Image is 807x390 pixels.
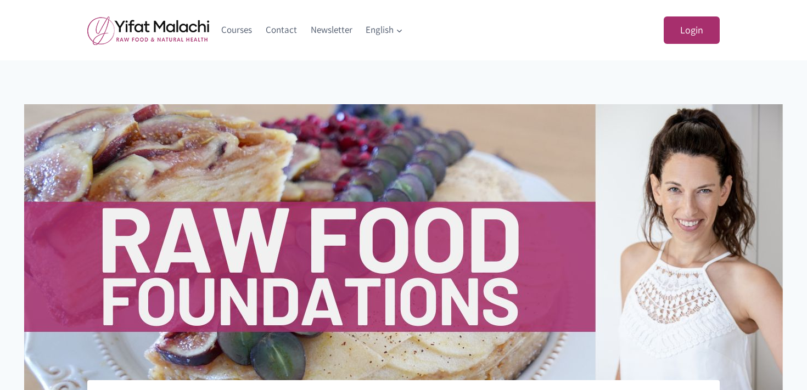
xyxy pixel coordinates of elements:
[366,22,403,37] span: English
[359,17,410,43] a: English
[215,17,410,43] nav: Primary Navigation
[664,16,720,44] a: Login
[215,17,259,43] a: Courses
[304,17,359,43] a: Newsletter
[259,17,304,43] a: Contact
[87,16,209,45] img: yifat_logo41_en.png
